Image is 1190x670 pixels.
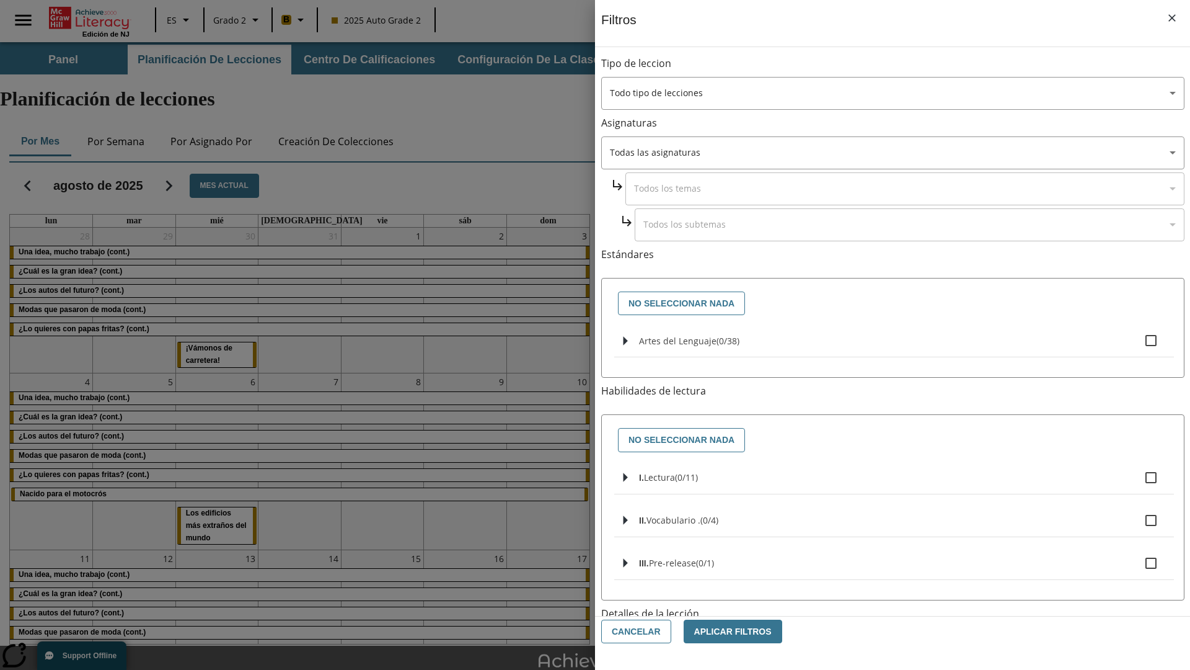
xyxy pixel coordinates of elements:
span: Lectura [644,471,675,483]
span: III. [639,558,649,568]
ul: Seleccione estándares [614,324,1174,367]
p: Detalles de la lección [601,607,1184,621]
p: Estándares [601,248,1184,262]
div: Seleccione una Asignatura [601,136,1184,169]
button: Cancelar [601,620,671,644]
span: I. [639,473,644,483]
button: No seleccionar nada [618,292,745,316]
span: 0 estándares seleccionados/1 estándares en grupo [696,557,714,569]
p: Tipo de leccion [601,56,1184,71]
div: Seleccione un tipo de lección [601,77,1184,110]
span: 0 estándares seleccionados/11 estándares en grupo [675,471,698,483]
span: II. [639,516,646,525]
span: Artes del Lenguaje [639,335,716,347]
ul: Seleccione habilidades [614,462,1174,590]
span: Vocabulario . [646,514,700,526]
button: Cerrar los filtros del Menú lateral [1159,5,1185,31]
button: No seleccionar nada [618,428,745,452]
p: Habilidades de lectura [601,384,1184,398]
span: 0 estándares seleccionados/38 estándares en grupo [716,335,739,347]
p: Asignaturas [601,116,1184,130]
div: Seleccione una Asignatura [635,208,1184,241]
span: Pre-release [649,557,696,569]
div: Seleccione una Asignatura [625,172,1184,205]
span: 0 estándares seleccionados/4 estándares en grupo [700,514,718,526]
div: Seleccione habilidades [612,425,1174,455]
div: Seleccione estándares [612,288,1174,319]
h1: Filtros [601,12,637,47]
button: Aplicar Filtros [684,620,782,644]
